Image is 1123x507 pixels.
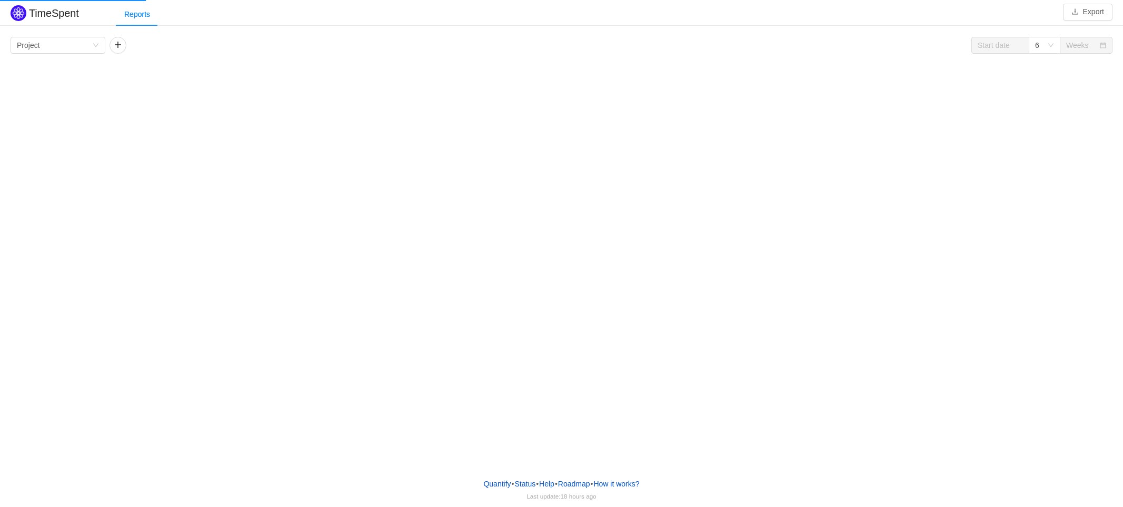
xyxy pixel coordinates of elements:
[17,37,40,53] div: Project
[561,493,597,500] span: 18 hours ago
[526,493,596,500] span: Last update:
[1100,42,1106,49] i: icon: calendar
[1035,37,1039,53] div: 6
[110,37,126,54] button: icon: plus
[29,7,79,19] h2: TimeSpent
[93,42,99,49] i: icon: down
[1066,37,1089,53] div: Weeks
[558,476,591,492] a: Roadmap
[591,480,593,488] span: •
[971,37,1029,54] input: Start date
[116,3,158,26] div: Reports
[536,480,539,488] span: •
[11,5,26,21] img: Quantify logo
[1048,42,1054,49] i: icon: down
[512,480,514,488] span: •
[483,476,511,492] a: Quantify
[593,476,640,492] button: How it works?
[555,480,558,488] span: •
[1063,4,1112,21] button: icon: downloadExport
[514,476,536,492] a: Status
[539,476,555,492] a: Help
